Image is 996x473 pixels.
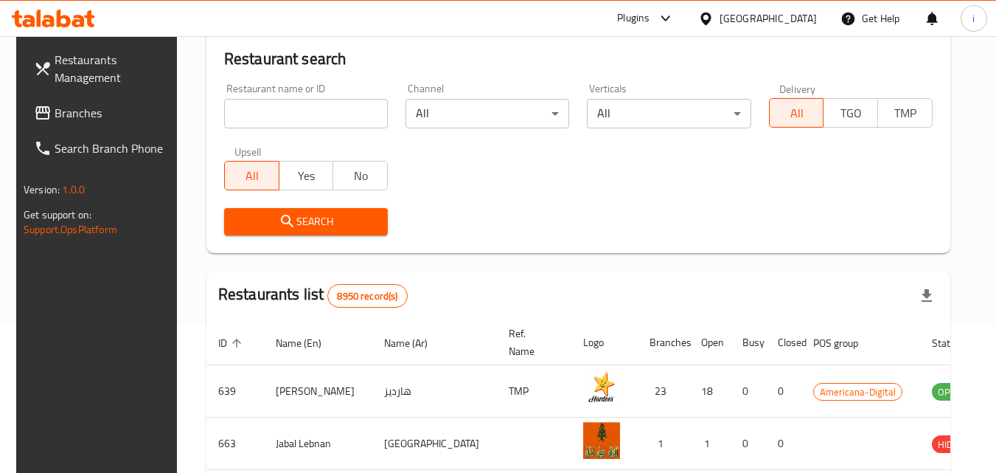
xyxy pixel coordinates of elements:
button: No [332,161,388,190]
img: Jabal Lebnan [583,422,620,459]
span: Yes [285,165,328,187]
td: 0 [731,365,766,418]
span: POS group [813,334,877,352]
a: Support.OpsPlatform [24,220,117,239]
span: All [776,103,818,124]
button: Search [224,208,388,235]
div: [GEOGRAPHIC_DATA] [720,10,817,27]
span: ID [218,334,246,352]
label: Delivery [779,83,816,94]
td: [GEOGRAPHIC_DATA] [372,418,497,470]
div: Total records count [327,284,407,308]
span: HIDDEN [932,436,976,453]
td: 1 [638,418,689,470]
th: Branches [638,320,689,365]
label: Upsell [234,146,262,156]
span: Get support on: [24,205,91,224]
td: 663 [206,418,264,470]
span: Branches [55,104,171,122]
td: [PERSON_NAME] [264,365,372,418]
button: Yes [279,161,334,190]
button: All [769,98,824,128]
span: Search Branch Phone [55,139,171,157]
a: Branches [22,95,183,131]
td: 0 [731,418,766,470]
img: Hardee's [583,370,620,407]
td: 0 [766,418,801,470]
input: Search for restaurant name or ID.. [224,99,388,128]
td: 23 [638,365,689,418]
span: No [339,165,382,187]
div: HIDDEN [932,435,976,453]
span: 8950 record(s) [328,289,406,303]
span: TGO [829,103,872,124]
span: All [231,165,274,187]
span: TMP [884,103,927,124]
a: Restaurants Management [22,42,183,95]
h2: Restaurant search [224,48,933,70]
div: All [405,99,569,128]
th: Open [689,320,731,365]
button: All [224,161,279,190]
span: Ref. Name [509,325,554,360]
span: Status [932,334,980,352]
div: All [587,99,751,128]
span: Americana-Digital [814,384,902,401]
span: 1.0.0 [62,180,85,199]
th: Logo [571,320,638,365]
td: هارديز [372,365,497,418]
th: Busy [731,320,766,365]
div: Export file [909,278,944,314]
td: 18 [689,365,731,418]
td: 639 [206,365,264,418]
span: Restaurants Management [55,51,171,86]
span: Name (En) [276,334,341,352]
span: Name (Ar) [384,334,447,352]
div: Plugins [617,10,650,27]
h2: Restaurants list [218,283,408,308]
td: 0 [766,365,801,418]
td: TMP [497,365,571,418]
td: Jabal Lebnan [264,418,372,470]
th: Closed [766,320,801,365]
span: Version: [24,180,60,199]
a: Search Branch Phone [22,131,183,166]
td: 1 [689,418,731,470]
span: Search [236,213,376,231]
span: i [972,10,975,27]
button: TMP [877,98,933,128]
span: OPEN [932,384,968,401]
button: TGO [823,98,878,128]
